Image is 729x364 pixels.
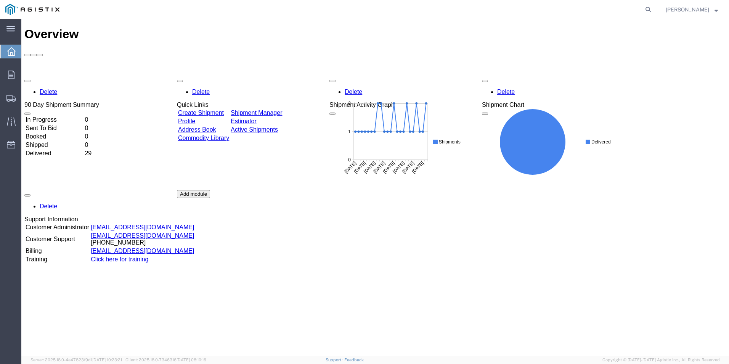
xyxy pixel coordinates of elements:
a: Delete [171,69,188,76]
a: Address Book [157,107,195,114]
td: 0 [63,122,77,130]
text: 2 [19,2,21,8]
a: Commodity Library [157,116,208,122]
span: [DATE] 10:23:21 [92,358,122,362]
a: Shipment Manager [209,90,261,97]
td: 29 [63,130,77,138]
text: 0 [19,59,21,64]
td: Customer Administrator [4,205,68,212]
td: Customer Support [4,213,68,227]
iframe: FS Legacy Container [21,19,729,356]
td: [PHONE_NUMBER] [69,213,173,227]
span: Server: 2025.18.0-4e47823f9d1 [31,358,122,362]
a: Estimator [209,99,235,105]
a: [EMAIL_ADDRESS][DOMAIN_NAME] [69,229,173,235]
text: [DATE] [72,62,86,76]
button: Add module [156,171,189,179]
a: [EMAIL_ADDRESS][DOMAIN_NAME] [69,213,173,220]
td: Sent To Bid [4,105,62,113]
span: Copyright © [DATE]-[DATE] Agistix Inc., All Rights Reserved [602,357,720,363]
a: Delete [476,69,493,76]
text: [DATE] [24,62,38,76]
a: Profile [157,99,174,105]
a: [EMAIL_ADDRESS][DOMAIN_NAME] [69,205,173,211]
text: [DATE] [62,62,76,76]
a: Click here for training [69,237,127,243]
td: Delivered [4,130,62,138]
img: logo [5,4,59,15]
a: Delete [323,69,341,76]
button: [PERSON_NAME] [665,5,718,14]
div: Quick Links [156,82,262,89]
text: [DATE] [14,62,28,76]
span: [DATE] 08:10:16 [177,358,206,362]
a: Delete [18,184,36,190]
td: 0 [63,105,77,113]
td: Training [4,237,68,244]
span: Dianna Loza [666,5,709,14]
text: [DATE] [33,62,47,76]
a: Create Shipment [157,90,202,97]
div: Support Information [3,197,174,204]
td: 0 [63,114,77,121]
a: Feedback [344,358,364,362]
text: Delivered [109,41,129,46]
a: Support [326,358,345,362]
span: Client: 2025.18.0-7346316 [125,358,206,362]
text: [DATE] [43,62,57,76]
a: Active Shipments [209,107,257,114]
td: Shipped [4,122,62,130]
td: Booked [4,114,62,121]
td: Billing [4,228,68,236]
text: [DATE] [82,62,96,76]
text: 1 [19,31,21,36]
text: [DATE] [53,62,67,76]
text: Shipments [109,41,131,46]
td: 0 [63,97,77,105]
